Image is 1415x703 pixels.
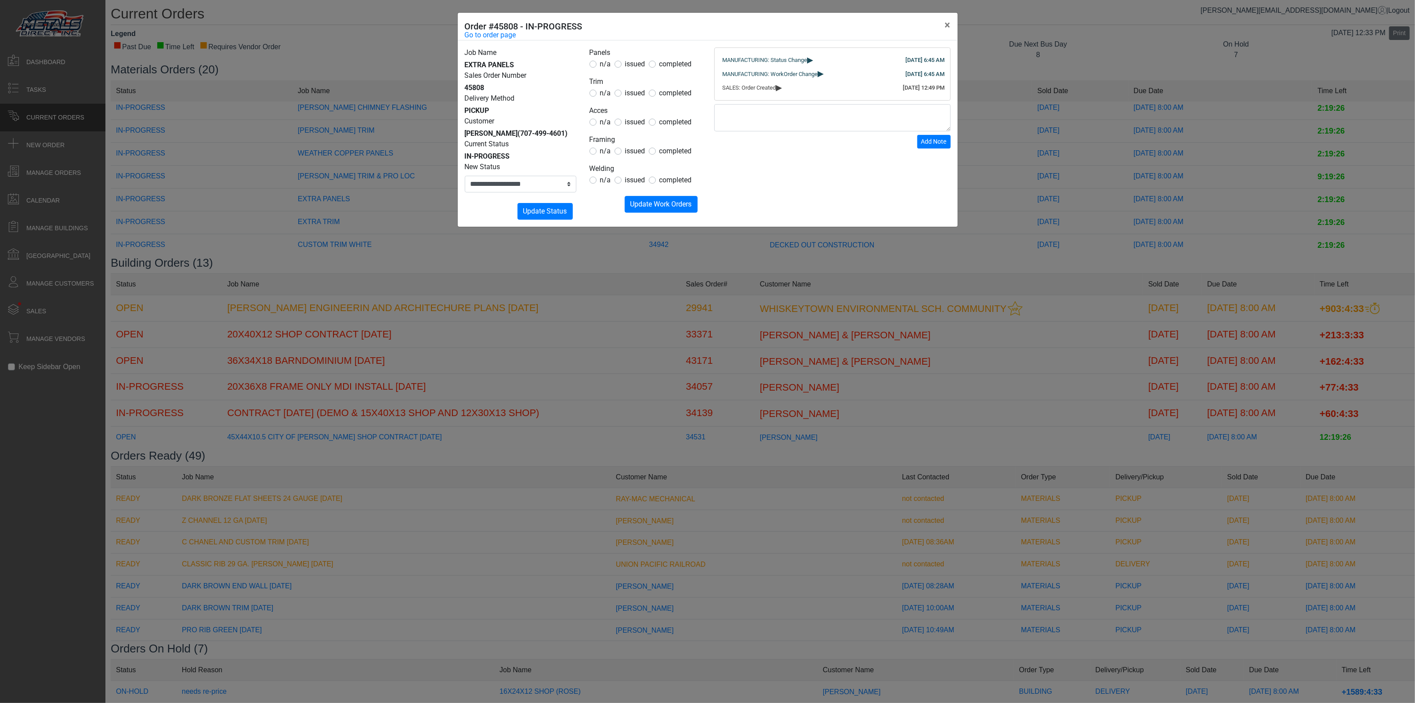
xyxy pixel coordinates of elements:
label: New Status [465,162,500,172]
div: PICKUP [465,105,576,116]
span: Update Status [523,207,567,215]
div: 45808 [465,83,576,93]
legend: Welding [590,163,701,175]
span: issued [625,60,645,68]
legend: Acces [590,105,701,117]
button: Update Status [518,203,573,220]
span: n/a [600,147,611,155]
h5: Order #45808 - IN-PROGRESS [465,20,583,33]
div: MANUFACTURING: Status Change [723,56,942,65]
legend: Panels [590,47,701,59]
div: [DATE] 6:45 AM [906,70,945,79]
span: issued [625,147,645,155]
div: [PERSON_NAME] [465,128,576,139]
span: completed [659,118,692,126]
span: EXTRA PANELS [465,61,514,69]
div: MANUFACTURING: WorkOrder Change [723,70,942,79]
span: completed [659,60,692,68]
span: completed [659,147,692,155]
span: issued [625,176,645,184]
span: Add Note [921,138,947,145]
span: completed [659,89,692,97]
span: n/a [600,89,611,97]
label: Customer [465,116,495,127]
span: n/a [600,118,611,126]
button: Add Note [917,135,951,149]
span: n/a [600,176,611,184]
label: Delivery Method [465,93,515,104]
span: issued [625,118,645,126]
span: issued [625,89,645,97]
legend: Trim [590,76,701,88]
label: Sales Order Number [465,70,527,81]
span: ▸ [818,70,824,76]
span: completed [659,176,692,184]
span: (707-499-4601) [518,129,568,138]
div: SALES: Order Created [723,83,942,92]
span: ▸ [807,57,814,62]
button: Close [938,13,958,37]
label: Current Status [465,139,509,149]
div: [DATE] 12:49 PM [903,83,945,92]
span: n/a [600,60,611,68]
div: [DATE] 6:45 AM [906,56,945,65]
label: Job Name [465,47,497,58]
a: Go to order page [465,30,516,40]
legend: Framing [590,134,701,146]
span: Update Work Orders [630,200,692,208]
span: ▸ [776,84,782,90]
div: IN-PROGRESS [465,151,576,162]
button: Update Work Orders [625,196,698,213]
